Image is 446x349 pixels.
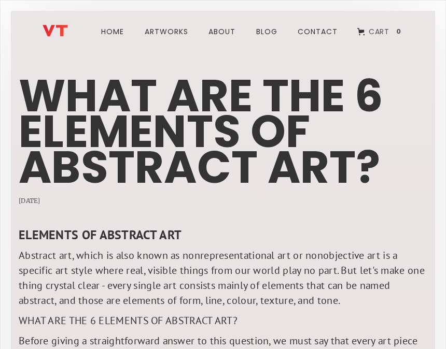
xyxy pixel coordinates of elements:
img: Vladimir Titov [43,25,68,37]
h3: Elements of abstract art [19,227,427,243]
a: Open cart [350,20,412,43]
a: Home [97,17,128,47]
a: blog [252,17,282,47]
p: WHAT ARE THE 6 ELEMENTS OF ABSTRACT ART? [19,313,427,328]
a: ARTWORks [141,17,192,47]
a: home [35,16,97,37]
a: Contact [294,17,342,47]
div: 0 [393,27,404,36]
div: [DATE] [19,197,427,205]
div: Cart [369,25,389,38]
h1: What Are The 6 Elements Of Abstract Art? [19,78,427,185]
p: Abstract art, which is also known as nonrepresentational art or nonobjective art is a specific ar... [19,248,427,308]
a: about [204,17,240,47]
